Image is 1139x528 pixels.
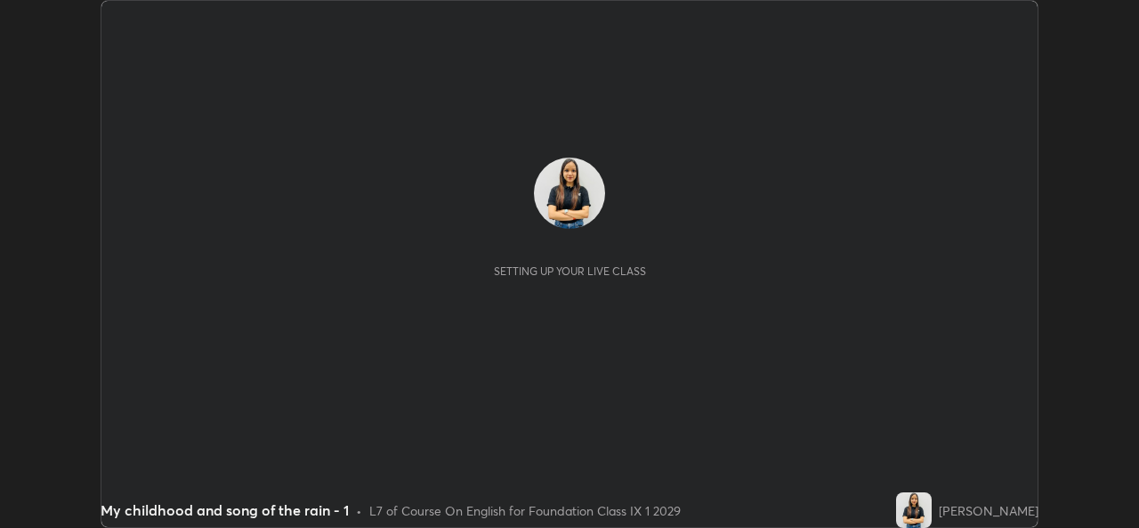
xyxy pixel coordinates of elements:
[896,492,932,528] img: a2228bc299634b06bb84843049eeb049.jpg
[494,264,646,278] div: Setting up your live class
[356,501,362,520] div: •
[101,500,349,521] div: My childhood and song of the rain - 1
[939,501,1038,520] div: [PERSON_NAME]
[369,501,681,520] div: L7 of Course On English for Foundation Class IX 1 2029
[534,158,605,229] img: a2228bc299634b06bb84843049eeb049.jpg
